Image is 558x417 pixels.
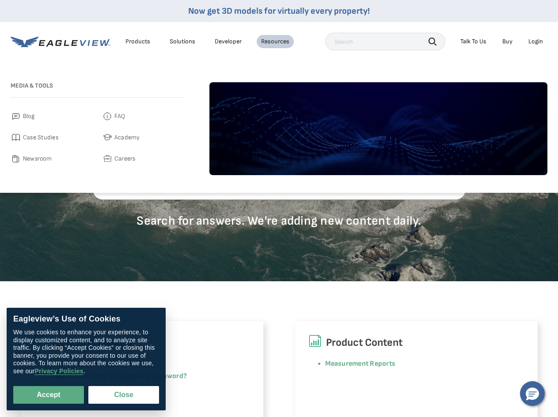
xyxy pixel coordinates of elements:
[215,38,242,46] a: Developer
[11,153,21,164] img: newsroom.svg
[325,33,445,50] input: Search
[23,132,58,143] span: Case Studies
[114,111,125,122] span: FAQ
[11,111,21,122] img: blog.svg
[114,132,140,143] span: Academy
[11,153,93,164] a: Newsroom
[88,386,159,404] button: Close
[460,38,486,46] div: Talk To Us
[308,334,524,351] h6: Product Content
[102,153,113,164] img: careers.svg
[102,132,113,143] img: academy.svg
[92,213,466,229] p: Search for answers. We're adding new content daily.
[11,132,93,143] a: Case Studies
[528,38,543,46] div: Login
[170,38,195,46] div: Solutions
[209,82,547,175] img: default-image.webp
[502,38,512,46] a: Buy
[261,38,289,46] div: Resources
[102,132,185,143] a: Academy
[23,111,34,122] span: Blog
[125,38,150,46] div: Products
[13,314,159,324] div: Eagleview’s Use of Cookies
[11,111,93,122] a: Blog
[188,6,370,16] a: Now get 3D models for virtually every property!
[13,329,159,375] div: We use cookies to enhance your experience, to display customized content, and to analyze site tra...
[520,381,545,406] button: Hello, have a question? Let’s chat.
[13,386,84,404] button: Accept
[102,111,185,122] a: FAQ
[34,367,83,375] a: Privacy Policies
[23,153,52,164] span: Newsroom
[114,153,136,164] span: Careers
[11,82,185,90] h3: Media & Tools
[102,111,113,122] img: faq.svg
[11,132,21,143] img: case_studies.svg
[102,153,185,164] a: Careers
[325,360,396,368] a: Measurement Reports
